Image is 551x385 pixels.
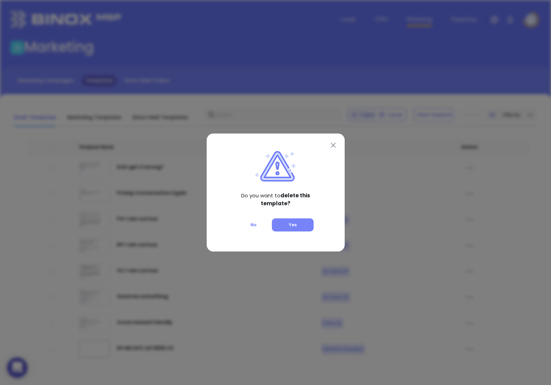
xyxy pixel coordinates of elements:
button: Yes [272,218,314,231]
strong: delete this template? [261,192,310,207]
img: close modal [331,143,336,148]
button: No [238,218,269,231]
p: Do you want to [227,192,325,207]
img: delete action list [255,151,296,181]
span: Yes [289,222,297,228]
span: No [250,222,256,228]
